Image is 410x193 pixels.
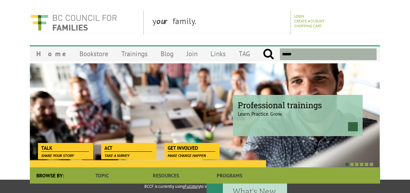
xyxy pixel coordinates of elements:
img: BC Council for FAMILIES [30,10,117,35]
span: Take a survey [104,153,129,158]
div: Browse By: [30,167,70,184]
a: Resources [134,167,198,184]
a: Home [30,46,73,61]
div: y family. [147,10,291,35]
a: Trainings [115,46,154,61]
a: Shopping Cart [294,23,322,28]
a: Blog [154,46,180,61]
span: Professional trainings [238,100,358,110]
span: Act [104,145,152,152]
a: TAG [232,46,257,61]
a: Join [180,46,204,61]
input: Submit [263,48,274,60]
a: Bookstore [73,46,115,61]
strong: our [156,16,173,26]
a: Get Involved Make change happen [164,143,219,152]
span: Talk [41,145,89,152]
a: Fullstory [185,184,200,189]
a: Programs [198,167,261,184]
a: Login [294,14,304,19]
span: Share your story [41,153,74,158]
p: Learn. Practice. Grow. [238,105,358,117]
a: Talk Share your story [38,143,92,152]
span: Make change happen [168,153,206,158]
a: Links [204,46,232,61]
a: Create Account [294,19,325,23]
span: Get Involved [168,145,215,152]
a: Topic [70,167,134,184]
a: Act Take a survey [101,143,155,152]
